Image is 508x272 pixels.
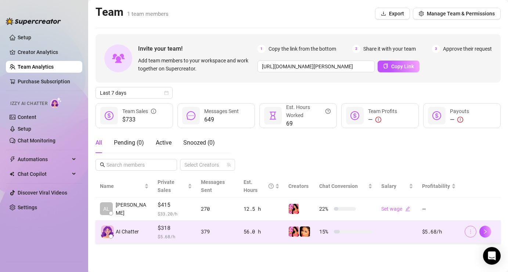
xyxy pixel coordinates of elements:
[204,108,239,114] span: Messages Sent
[319,228,331,236] span: 15 %
[381,183,396,189] span: Salary
[201,228,235,236] div: 379
[158,200,192,209] span: $415
[391,64,414,69] span: Copy Link
[10,171,14,177] img: Chat Copilot
[18,126,31,132] a: Setup
[381,206,410,212] a: Set wageedit
[375,8,410,19] button: Export
[363,45,416,53] span: Share it with your team
[100,182,143,190] span: Name
[289,204,299,214] img: Andrea
[422,183,450,189] span: Profitability
[18,153,70,165] span: Automations
[350,111,359,120] span: dollar-circle
[413,8,501,19] button: Manage Team & Permissions
[18,168,70,180] span: Chat Copilot
[18,204,37,210] a: Settings
[96,175,153,197] th: Name
[100,162,105,167] span: search
[483,247,501,265] div: Open Intercom Messenger
[127,11,169,17] span: 1 team members
[432,111,441,120] span: dollar-circle
[269,111,277,120] span: hourglass
[122,115,156,124] span: $733
[183,139,215,146] span: Snoozed ( 0 )
[116,201,149,217] span: [PERSON_NAME]
[116,228,139,236] span: AI Chatter
[18,114,36,120] a: Content
[375,117,381,123] span: exclamation-circle
[158,210,192,217] span: $ 33.20 /h
[158,233,192,240] span: $ 5.68 /h
[405,206,410,211] span: edit
[468,229,473,234] span: more
[383,64,388,69] span: copy
[432,45,440,53] span: 3
[114,138,144,147] div: Pending ( 0 )
[18,35,31,40] a: Setup
[368,115,397,124] div: —
[284,175,315,197] th: Creators
[18,76,76,87] a: Purchase Subscription
[368,108,397,114] span: Team Profits
[100,87,168,98] span: Last 7 days
[443,45,492,53] span: Approve their request
[450,115,469,124] div: —
[96,138,102,147] div: All
[122,107,156,115] div: Team Sales
[269,45,336,53] span: Copy the link from the bottom
[158,179,174,193] span: Private Sales
[138,57,255,73] span: Add team members to your workspace and work together on Supercreator.
[164,91,169,95] span: calendar
[158,224,192,232] span: $318
[325,103,331,119] span: question-circle
[227,163,231,167] span: team
[151,107,156,115] span: info-circle
[427,11,495,17] span: Manage Team & Permissions
[201,179,225,193] span: Messages Sent
[389,11,404,17] span: Export
[257,45,266,53] span: 1
[418,197,460,221] td: —
[269,178,274,194] span: question-circle
[105,111,114,120] span: dollar-circle
[107,161,167,169] input: Search members
[289,226,299,237] img: Andrea
[352,45,360,53] span: 2
[244,205,280,213] div: 12.5 h
[286,119,331,128] span: 69
[319,205,331,213] span: 22 %
[300,226,310,237] img: TS%ANDREA
[422,228,456,236] div: $5.68 /h
[18,64,54,70] a: Team Analytics
[18,190,67,196] a: Discover Viral Videos
[244,178,274,194] div: Est. Hours
[457,117,463,123] span: exclamation-circle
[156,139,172,146] span: Active
[18,138,55,144] a: Chat Monitoring
[450,108,469,114] span: Payouts
[138,44,257,53] span: Invite your team!
[96,5,169,19] h2: Team
[6,18,61,25] img: logo-BBDzfeDw.svg
[244,228,280,236] div: 56.0 h
[419,11,424,16] span: setting
[187,111,195,120] span: message
[204,115,239,124] span: 649
[319,183,358,189] span: Chat Conversion
[378,61,419,72] button: Copy Link
[201,205,235,213] div: 270
[483,229,488,234] span: right
[18,46,76,58] a: Creator Analytics
[103,205,109,213] span: AL
[286,103,331,119] div: Est. Hours Worked
[10,156,15,162] span: thunderbolt
[381,11,386,16] span: download
[101,225,114,238] img: izzy-ai-chatter-avatar-DDCN_rTZ.svg
[10,100,47,107] span: Izzy AI Chatter
[50,97,62,108] img: AI Chatter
